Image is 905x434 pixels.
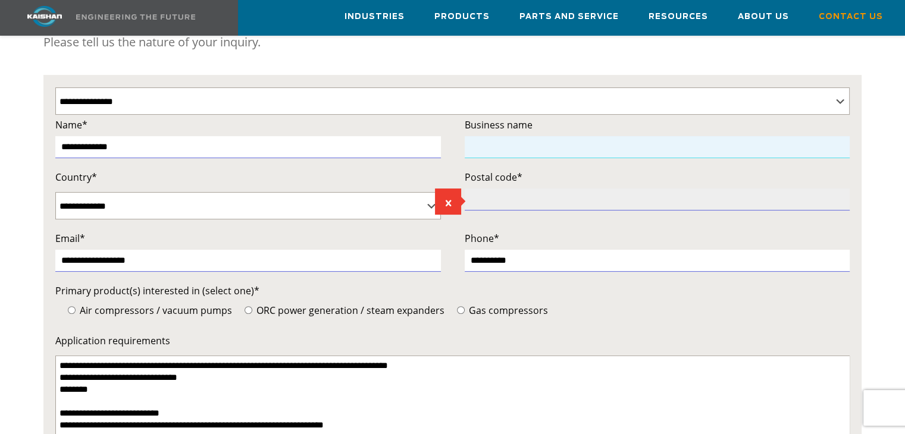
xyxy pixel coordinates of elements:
[245,306,252,314] input: ORC power generation / steam expanders
[465,230,850,247] label: Phone*
[43,30,862,54] p: Please tell us the nature of your inquiry.
[434,1,490,33] a: Products
[435,188,461,215] span: The field is required.
[77,304,232,317] span: Air compressors / vacuum pumps
[55,117,441,133] label: Name*
[55,169,441,185] label: Country*
[55,332,850,349] label: Application requirements
[465,117,850,133] label: Business name
[76,14,195,20] img: Engineering the future
[738,10,789,24] span: About Us
[254,304,444,317] span: ORC power generation / steam expanders
[649,1,708,33] a: Resources
[434,10,490,24] span: Products
[466,304,548,317] span: Gas compressors
[519,10,619,24] span: Parts and Service
[649,10,708,24] span: Resources
[519,1,619,33] a: Parts and Service
[68,306,76,314] input: Air compressors / vacuum pumps
[457,306,465,314] input: Gas compressors
[345,10,405,24] span: Industries
[819,10,883,24] span: Contact Us
[738,1,789,33] a: About Us
[345,1,405,33] a: Industries
[55,230,441,247] label: Email*
[819,1,883,33] a: Contact Us
[465,169,850,185] label: Postal code*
